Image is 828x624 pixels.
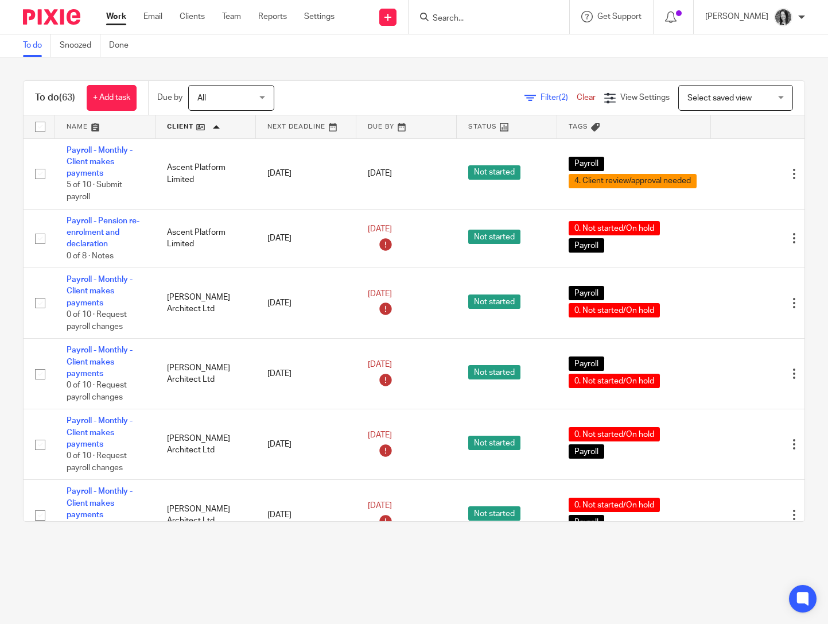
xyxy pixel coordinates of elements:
[468,506,520,521] span: Not started
[197,94,206,102] span: All
[569,444,604,459] span: Payroll
[304,11,335,22] a: Settings
[143,11,162,22] a: Email
[569,157,604,171] span: Payroll
[577,94,596,102] a: Clear
[67,181,122,201] span: 5 of 10 · Submit payroll
[597,13,642,21] span: Get Support
[468,436,520,450] span: Not started
[569,174,697,188] span: 4. Client review/approval needed
[468,365,520,379] span: Not started
[180,11,205,22] a: Clients
[569,123,588,130] span: Tags
[569,238,604,253] span: Payroll
[156,138,256,209] td: Ascent Platform Limited
[256,480,356,551] td: [DATE]
[67,487,133,519] a: Payroll - Monthly - Client makes payments
[156,339,256,409] td: [PERSON_NAME] Architect Ltd
[569,286,604,300] span: Payroll
[35,92,75,104] h1: To do
[541,94,577,102] span: Filter
[368,361,392,369] span: [DATE]
[559,94,568,102] span: (2)
[256,138,356,209] td: [DATE]
[368,169,392,177] span: [DATE]
[23,9,80,25] img: Pixie
[157,92,182,103] p: Due by
[569,221,660,235] span: 0. Not started/On hold
[156,480,256,551] td: [PERSON_NAME] Architect Ltd
[569,303,660,317] span: 0. Not started/On hold
[368,290,392,298] span: [DATE]
[687,94,752,102] span: Select saved view
[67,381,127,401] span: 0 of 10 · Request payroll changes
[468,165,520,180] span: Not started
[23,34,51,57] a: To do
[256,339,356,409] td: [DATE]
[67,217,139,249] a: Payroll - Pension re-enrolment and declaration
[67,276,133,307] a: Payroll - Monthly - Client makes payments
[156,268,256,339] td: [PERSON_NAME] Architect Ltd
[256,268,356,339] td: [DATE]
[256,409,356,480] td: [DATE]
[468,230,520,244] span: Not started
[620,94,670,102] span: View Settings
[106,11,126,22] a: Work
[256,209,356,268] td: [DATE]
[705,11,768,22] p: [PERSON_NAME]
[569,515,604,529] span: Payroll
[468,294,520,309] span: Not started
[258,11,287,22] a: Reports
[109,34,137,57] a: Done
[569,356,604,371] span: Payroll
[67,311,127,331] span: 0 of 10 · Request payroll changes
[368,225,392,233] span: [DATE]
[569,498,660,512] span: 0. Not started/On hold
[156,209,256,268] td: Ascent Platform Limited
[156,409,256,480] td: [PERSON_NAME] Architect Ltd
[774,8,792,26] img: brodie%203%20small.jpg
[67,146,133,178] a: Payroll - Monthly - Client makes payments
[222,11,241,22] a: Team
[59,93,75,102] span: (63)
[569,374,660,388] span: 0. Not started/On hold
[67,417,133,448] a: Payroll - Monthly - Client makes payments
[368,502,392,510] span: [DATE]
[67,346,133,378] a: Payroll - Monthly - Client makes payments
[368,431,392,439] span: [DATE]
[432,14,535,24] input: Search
[67,452,127,472] span: 0 of 10 · Request payroll changes
[569,427,660,441] span: 0. Not started/On hold
[60,34,100,57] a: Snoozed
[67,252,114,260] span: 0 of 8 · Notes
[87,85,137,111] a: + Add task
